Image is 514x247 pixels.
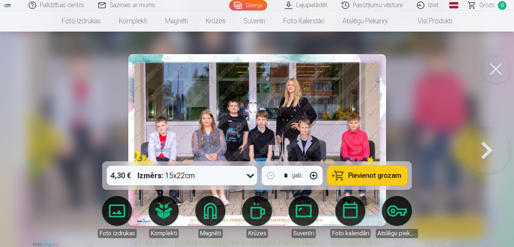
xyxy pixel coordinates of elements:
a: Suvenīri [234,11,274,32]
a: Foto izdrukas [96,196,138,238]
span: 0 [498,1,506,10]
a: Magnēti [189,196,231,238]
a: Atslēgu piekariņi [333,11,397,32]
a: Visi produkti [397,11,461,32]
div: gab. [292,171,303,180]
div: Magnēti [198,229,223,238]
div: Foto izdrukas [98,229,137,238]
span: Pievienot grozam [348,172,401,179]
a: Suvenīri [283,196,325,238]
span: Grozs [479,1,495,10]
a: Foto kalendāri [329,196,371,238]
a: Foto kalendāri [274,11,333,32]
a: Magnēti [156,11,197,32]
div: 4,30 € [107,166,135,185]
a: Komplekti [143,196,185,238]
div: Suvenīri [292,229,316,238]
div: Krūzes [246,229,268,238]
a: Foto izdrukas [53,11,110,32]
div: Foto kalendāri [330,229,371,238]
a: Krūzes [236,196,278,238]
strong: Izmērs : [138,170,164,181]
button: Pievienot grozam [327,166,408,185]
div: 15x22cm [138,166,195,185]
a: Komplekti [110,11,156,32]
img: /fa1 [3,3,11,8]
a: Krūzes [197,11,234,32]
div: Atslēgu piekariņi [376,229,418,238]
div: Komplekti [149,229,179,238]
a: Atslēgu piekariņi [376,196,418,238]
